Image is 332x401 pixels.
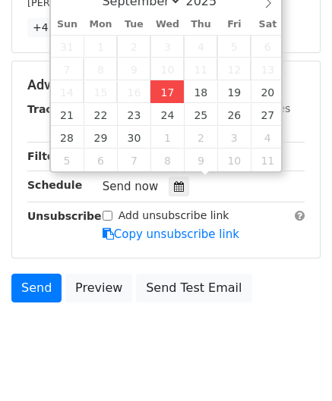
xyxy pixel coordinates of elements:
a: +47 more [27,18,91,37]
span: September 24, 2025 [150,103,184,126]
span: September 7, 2025 [51,58,84,80]
span: October 10, 2025 [217,149,251,171]
a: Send Test Email [136,274,251,302]
span: October 1, 2025 [150,126,184,149]
span: Sat [251,20,284,30]
span: September 8, 2025 [84,58,117,80]
span: September 5, 2025 [217,35,251,58]
span: September 29, 2025 [84,126,117,149]
span: September 27, 2025 [251,103,284,126]
span: September 9, 2025 [117,58,150,80]
span: September 14, 2025 [51,80,84,103]
span: September 17, 2025 [150,80,184,103]
span: September 18, 2025 [184,80,217,103]
span: September 4, 2025 [184,35,217,58]
span: September 23, 2025 [117,103,150,126]
span: September 20, 2025 [251,80,284,103]
strong: Unsubscribe [27,210,102,222]
span: Tue [117,20,150,30]
span: Fri [217,20,251,30]
span: September 2, 2025 [117,35,150,58]
a: Preview [65,274,132,302]
span: August 31, 2025 [51,35,84,58]
span: September 26, 2025 [217,103,251,126]
span: September 16, 2025 [117,80,150,103]
span: September 30, 2025 [117,126,150,149]
span: September 22, 2025 [84,103,117,126]
span: October 8, 2025 [150,149,184,171]
span: Sun [51,20,84,30]
h5: Advanced [27,77,305,93]
span: September 1, 2025 [84,35,117,58]
span: September 28, 2025 [51,126,84,149]
span: September 6, 2025 [251,35,284,58]
span: September 13, 2025 [251,58,284,80]
iframe: Chat Widget [256,328,332,401]
span: September 12, 2025 [217,58,251,80]
span: October 3, 2025 [217,126,251,149]
span: September 19, 2025 [217,80,251,103]
span: Thu [184,20,217,30]
a: Send [11,274,62,302]
a: Copy unsubscribe link [103,227,239,241]
span: October 9, 2025 [184,149,217,171]
span: Send now [103,180,159,193]
strong: Tracking [27,103,78,115]
span: September 21, 2025 [51,103,84,126]
span: Mon [84,20,117,30]
label: Add unsubscribe link [119,208,229,224]
span: October 4, 2025 [251,126,284,149]
span: Wed [150,20,184,30]
strong: Schedule [27,179,82,191]
span: October 7, 2025 [117,149,150,171]
span: October 2, 2025 [184,126,217,149]
strong: Filters [27,150,66,162]
span: September 25, 2025 [184,103,217,126]
span: September 15, 2025 [84,80,117,103]
span: September 11, 2025 [184,58,217,80]
span: September 3, 2025 [150,35,184,58]
span: September 10, 2025 [150,58,184,80]
span: October 6, 2025 [84,149,117,171]
span: October 5, 2025 [51,149,84,171]
span: October 11, 2025 [251,149,284,171]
